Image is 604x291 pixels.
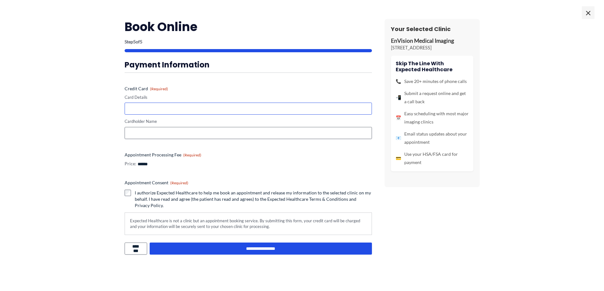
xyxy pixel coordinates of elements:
label: Credit Card [125,85,372,92]
label: Appointment Processing Fee [125,152,372,158]
legend: Appointment Consent [125,180,188,186]
span: 💳 [396,154,401,162]
li: Save 20+ minutes of phone calls [396,77,469,85]
p: Step of [125,40,372,44]
h2: Book Online [125,19,372,35]
h4: Skip the line with Expected Healthcare [396,60,469,73]
li: Email status updates about your appointment [396,130,469,146]
label: Card Details [125,94,372,100]
h3: Payment Information [125,60,372,70]
span: 📧 [396,134,401,142]
iframe: Secure card payment input frame [129,106,368,111]
p: EnVision Medical Imaging [391,37,473,45]
li: Use your HSA/FSA card for payment [396,150,469,167]
li: Submit a request online and get a call back [396,89,469,106]
p: [STREET_ADDRESS] [391,45,473,51]
span: 📅 [396,114,401,122]
span: 5 [133,39,136,44]
li: Easy scheduling with most major imaging clinics [396,110,469,126]
span: 📞 [396,77,401,85]
label: Cardholder Name [125,118,372,124]
span: (Required) [170,180,188,185]
span: 5 [140,39,142,44]
div: Expected Healthcare is not a clinic but an appointment booking service. By submitting this form, ... [125,212,372,235]
label: I authorize Expected Healthcare to help me book an appointment and release my information to the ... [135,190,372,209]
input: Appointment Processing Fee Price [137,161,182,167]
h3: Your Selected Clinic [391,25,473,33]
label: Price: [125,161,136,167]
span: (Required) [150,86,168,91]
span: (Required) [183,153,201,157]
span: 📲 [396,93,401,102]
span: × [582,6,594,19]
